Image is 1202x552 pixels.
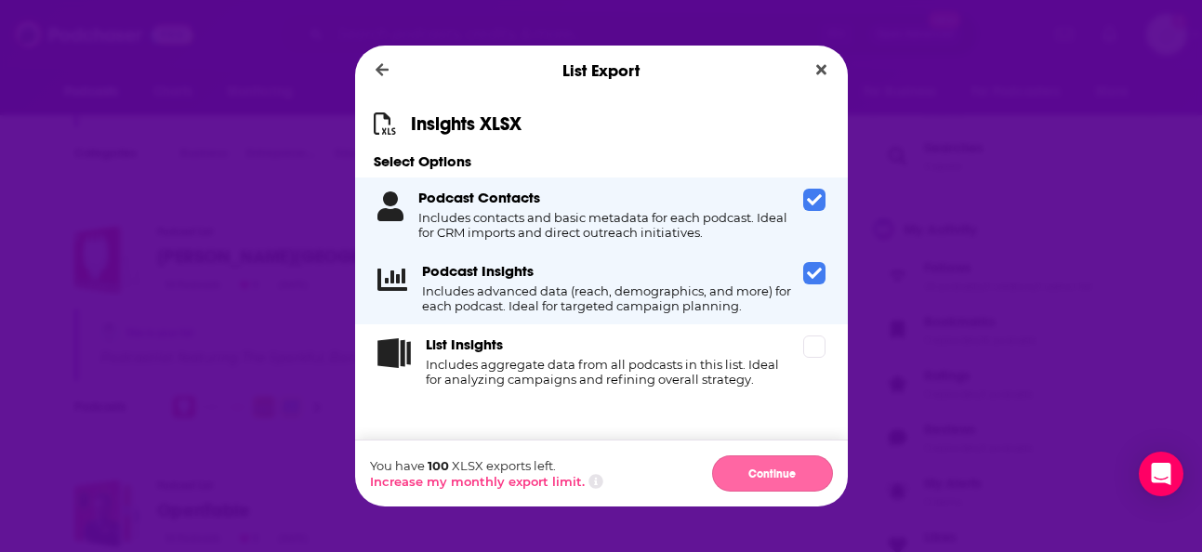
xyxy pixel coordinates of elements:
[426,335,503,353] h3: List Insights
[355,152,848,170] h3: Select Options
[370,458,603,473] p: You have XLSX exports left.
[370,474,585,489] button: Increase my monthly export limit.
[809,59,834,82] button: Close
[426,357,796,387] h4: Includes aggregate data from all podcasts in this list. Ideal for analyzing campaigns and refinin...
[418,210,796,240] h4: Includes contacts and basic metadata for each podcast. Ideal for CRM imports and direct outreach ...
[418,189,540,206] h3: Podcast Contacts
[422,283,796,313] h4: Includes advanced data (reach, demographics, and more) for each podcast. Ideal for targeted campa...
[422,262,534,280] h3: Podcast Insights
[355,46,848,96] div: List Export
[411,112,522,136] h1: Insights XLSX
[712,455,833,492] button: Continue
[1139,452,1183,496] div: Open Intercom Messenger
[428,458,449,473] span: 100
